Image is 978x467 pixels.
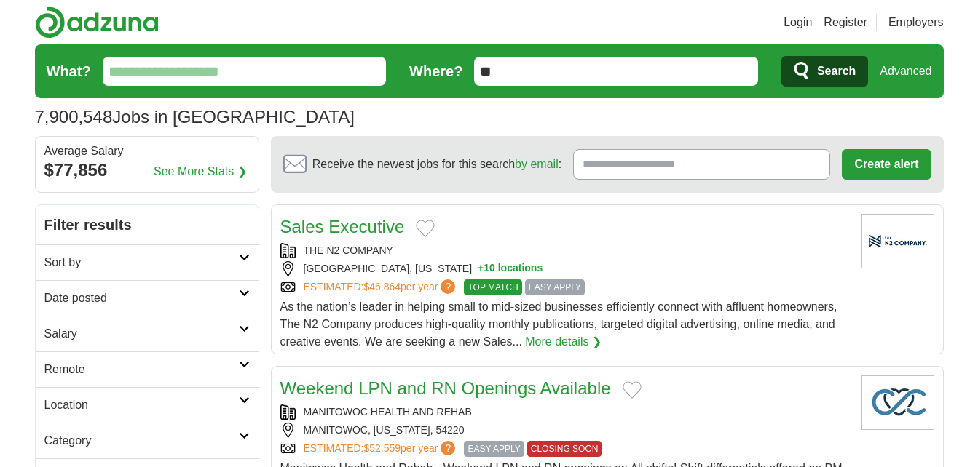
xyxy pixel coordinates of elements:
[280,243,850,258] div: THE N2 COMPANY
[44,145,250,157] div: Average Salary
[409,60,462,82] label: Where?
[36,351,259,387] a: Remote
[44,290,239,307] h2: Date posted
[280,423,850,438] div: MANITOWOC, [US_STATE], 54220
[280,261,850,276] div: [GEOGRAPHIC_DATA], [US_STATE]
[515,158,559,170] a: by email
[36,387,259,423] a: Location
[44,157,250,183] div: $77,856
[280,378,611,398] a: Weekend LPN and RN Openings Available
[441,279,455,294] span: ?
[441,441,455,455] span: ?
[824,14,867,31] a: Register
[44,325,239,343] h2: Salary
[527,441,602,457] span: CLOSING SOON
[888,14,944,31] a: Employers
[464,441,524,457] span: EASY APPLY
[44,396,239,414] h2: Location
[36,205,259,244] h2: Filter results
[36,316,259,351] a: Salary
[154,163,247,180] a: See More Stats ❯
[280,404,850,420] div: MANITOWOC HEALTH AND REHAB
[44,254,239,271] h2: Sort by
[478,261,484,276] span: +
[416,220,435,237] button: Add to favorite jobs
[817,57,856,86] span: Search
[44,432,239,450] h2: Category
[312,156,561,173] span: Receive the newest jobs for this search :
[478,261,543,276] button: +10 locations
[35,107,355,127] h1: Jobs in [GEOGRAPHIC_DATA]
[363,442,401,454] span: $52,559
[861,214,934,268] img: Company logo
[47,60,91,82] label: What?
[861,375,934,430] img: Company logo
[280,217,405,236] a: Sales Executive
[304,279,459,295] a: ESTIMATED:$46,864per year?
[880,57,931,86] a: Advanced
[623,381,642,399] button: Add to favorite jobs
[44,361,239,378] h2: Remote
[464,279,521,295] span: TOP MATCH
[525,279,585,295] span: EASY APPLY
[784,14,812,31] a: Login
[304,441,459,457] a: ESTIMATED:$52,559per year?
[363,281,401,292] span: $46,864
[36,244,259,280] a: Sort by
[35,6,159,39] img: Adzuna logo
[842,149,931,180] button: Create alert
[36,280,259,316] a: Date posted
[525,333,602,351] a: More details ❯
[280,300,837,348] span: As the nation’s leader in helping small to mid-sized businesses efficiently connect with affluent...
[36,423,259,458] a: Category
[35,104,113,130] span: 7,900,548
[781,56,868,87] button: Search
